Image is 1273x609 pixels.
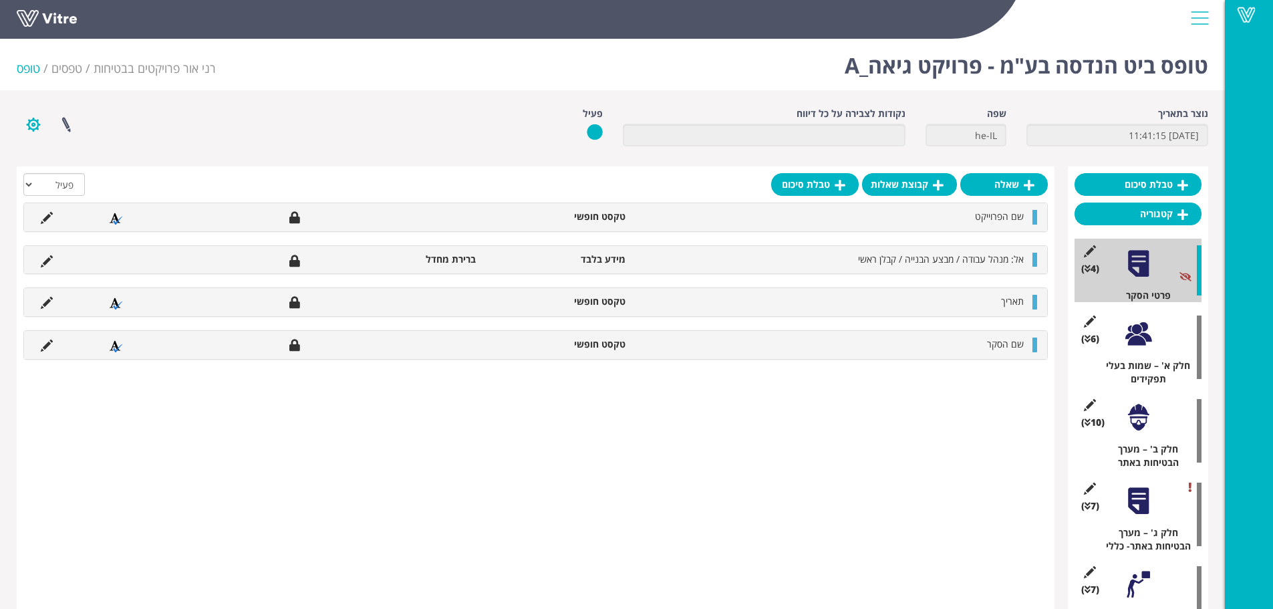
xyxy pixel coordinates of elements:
a: טבלת סיכום [771,173,859,196]
li: טקסט חופשי [482,210,632,223]
img: yes [587,124,603,140]
a: טבלת סיכום [1075,173,1201,196]
label: פעיל [583,107,603,120]
span: (4 ) [1081,262,1099,275]
li: ברירת מחדל [333,253,482,266]
span: 264 [94,60,216,76]
li: טופס [17,60,51,78]
li: טקסט חופשי [482,338,632,351]
a: קבוצת שאלות [862,173,957,196]
div: חלק ג' – מערך הבטיחות באתר- כללי [1085,526,1201,553]
span: (7 ) [1081,583,1099,596]
h1: טופס ביט הנדסה בע"מ - פרויקט גיאה_A [845,33,1208,90]
span: (7 ) [1081,499,1099,513]
li: טקסט חופשי [482,295,632,308]
span: (6 ) [1081,332,1099,346]
span: אל: מנהל עבודה / מבצע הבנייה / קבלן ראשי [858,253,1024,265]
label: נקודות לצבירה על כל דיווח [797,107,905,120]
span: תאריך [1001,295,1024,308]
a: טפסים [51,60,82,76]
span: שם הפרוייקט [975,210,1024,223]
a: קטגוריה [1075,203,1201,225]
div: פרטי הסקר [1085,289,1201,302]
a: שאלה [960,173,1048,196]
label: נוצר בתאריך [1158,107,1208,120]
li: מידע בלבד [482,253,632,266]
div: חלק ב' – מערך הבטיחות באתר [1085,443,1201,469]
label: שפה [987,107,1006,120]
span: (10 ) [1081,416,1105,429]
div: חלק א' – שמות בעלי תפקידים [1085,359,1201,386]
span: שם הסקר [987,338,1024,350]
